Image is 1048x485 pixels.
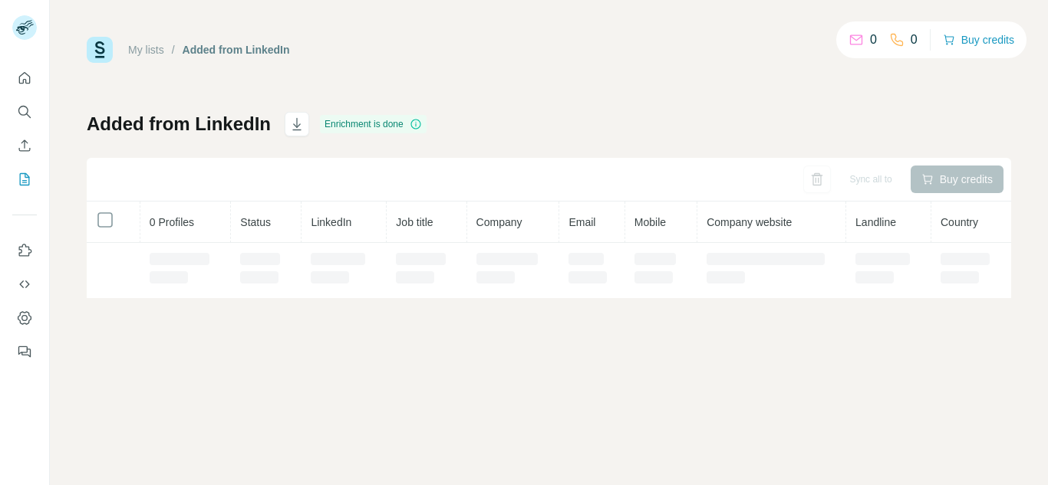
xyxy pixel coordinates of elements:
[707,216,792,228] span: Company website
[128,44,164,56] a: My lists
[396,216,433,228] span: Job title
[87,37,113,63] img: Surfe Logo
[12,304,37,332] button: Dashboard
[240,216,271,228] span: Status
[12,237,37,264] button: Use Surfe on LinkedIn
[855,216,896,228] span: Landline
[12,270,37,298] button: Use Surfe API
[870,31,877,49] p: 0
[476,216,522,228] span: Company
[150,216,194,228] span: 0 Profiles
[183,42,290,57] div: Added from LinkedIn
[911,31,918,49] p: 0
[311,216,351,228] span: LinkedIn
[12,64,37,92] button: Quick start
[12,338,37,365] button: Feedback
[941,216,978,228] span: Country
[943,29,1014,51] button: Buy credits
[12,98,37,126] button: Search
[12,132,37,159] button: Enrich CSV
[12,165,37,193] button: My lists
[568,216,595,228] span: Email
[172,42,175,57] li: /
[634,216,666,228] span: Mobile
[320,115,427,133] div: Enrichment is done
[87,112,271,136] h1: Added from LinkedIn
